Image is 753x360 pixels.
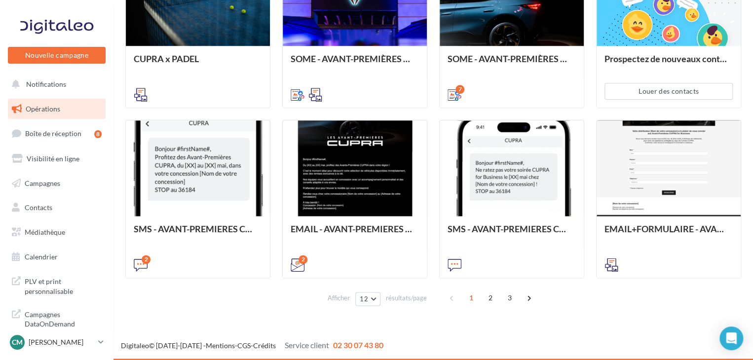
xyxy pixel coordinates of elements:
[134,224,262,244] div: SMS - AVANT-PREMIERES CUPRA PART (VENTES PRIVEES)
[448,54,576,73] div: SOME - AVANT-PREMIÈRES CUPRA PART (VENTES PRIVEES)
[6,173,108,194] a: Campagnes
[502,290,518,306] span: 3
[6,304,108,333] a: Campagnes DataOnDemand
[121,341,383,350] span: © [DATE]-[DATE] - - -
[455,85,464,94] div: 7
[719,326,743,350] div: Open Intercom Messenger
[386,293,427,303] span: résultats/page
[94,130,102,138] div: 8
[360,295,368,303] span: 12
[237,341,251,350] a: CGS
[25,179,60,187] span: Campagnes
[291,224,419,244] div: EMAIL - AVANT-PREMIERES CUPRA PART (VENTES PRIVEES)
[299,255,307,264] div: 2
[25,275,102,296] span: PLV et print personnalisable
[6,99,108,119] a: Opérations
[6,123,108,144] a: Boîte de réception8
[12,337,23,347] span: Cm
[333,340,383,350] span: 02 30 07 43 80
[448,224,576,244] div: SMS - AVANT-PREMIERES CUPRA FOR BUSINESS (VENTES PRIVEES)
[121,341,149,350] a: Digitaleo
[291,54,419,73] div: SOME - AVANT-PREMIÈRES CUPRA FOR BUSINESS (VENTES PRIVEES)
[134,54,262,73] div: CUPRA x PADEL
[25,308,102,329] span: Campagnes DataOnDemand
[6,148,108,169] a: Visibilité en ligne
[206,341,235,350] a: Mentions
[6,247,108,267] a: Calendrier
[8,47,106,64] button: Nouvelle campagne
[29,337,94,347] p: [PERSON_NAME]
[25,228,65,236] span: Médiathèque
[604,83,733,100] button: Louer des contacts
[26,80,66,88] span: Notifications
[483,290,498,306] span: 2
[26,105,60,113] span: Opérations
[604,54,733,73] div: Prospectez de nouveaux contacts
[463,290,479,306] span: 1
[6,74,104,95] button: Notifications
[25,129,81,138] span: Boîte de réception
[253,341,276,350] a: Crédits
[328,293,350,303] span: Afficher
[25,203,52,212] span: Contacts
[27,154,79,163] span: Visibilité en ligne
[25,252,58,261] span: Calendrier
[604,224,733,244] div: EMAIL+FORMULAIRE - AVANT-PREMIERES CUPRA FOR BUSINESS (VENTES PRIVEES)
[6,197,108,218] a: Contacts
[285,340,329,350] span: Service client
[355,292,380,306] button: 12
[6,271,108,300] a: PLV et print personnalisable
[142,255,151,264] div: 2
[6,222,108,243] a: Médiathèque
[8,333,106,352] a: Cm [PERSON_NAME]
